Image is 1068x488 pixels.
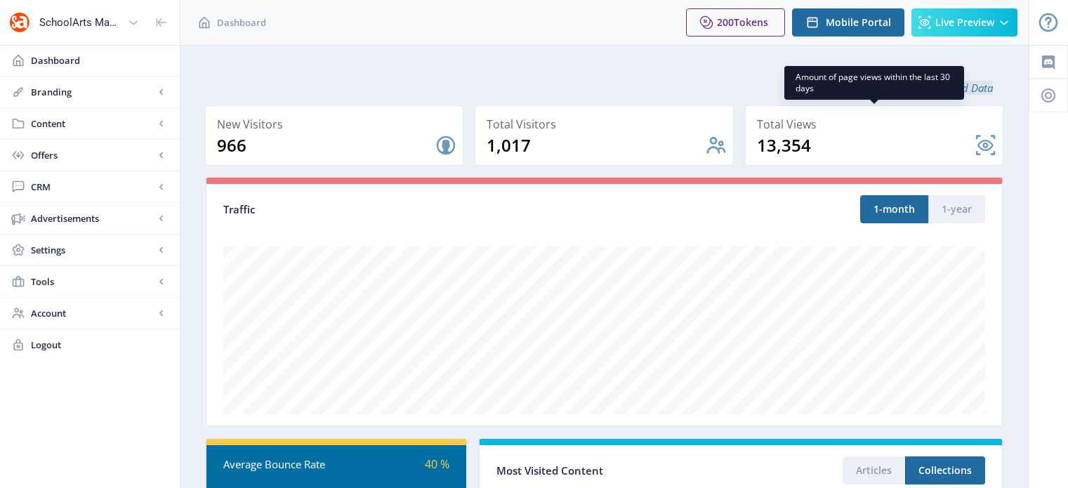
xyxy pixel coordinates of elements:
[31,148,154,162] span: Offers
[686,8,785,37] button: 200Tokens
[31,180,154,194] span: CRM
[31,211,154,225] span: Advertisements
[843,456,905,484] button: Articles
[928,195,985,223] button: 1-year
[223,456,336,473] div: Average Bounce Rate
[487,134,704,157] div: 1,017
[217,134,435,157] div: 966
[860,195,928,223] button: 1-month
[911,8,1017,37] button: Live Preview
[792,8,904,37] button: Mobile Portal
[217,15,266,29] span: Dashboard
[39,7,122,38] div: SchoolArts Magazine
[31,53,169,67] span: Dashboard
[487,114,727,134] div: Total Visitors
[31,338,169,352] span: Logout
[31,275,154,289] span: Tools
[217,114,457,134] div: New Visitors
[905,456,985,484] button: Collections
[826,17,891,28] span: Mobile Portal
[31,117,154,131] span: Content
[31,243,154,257] span: Settings
[205,70,1003,105] div: Updated on [DATE] 14:56:56
[31,85,154,99] span: Branding
[796,72,953,94] span: Amount of page views within the last 30 days
[935,17,994,28] span: Live Preview
[425,456,449,472] span: 40 %
[8,11,31,34] img: properties.app_icon.png
[31,306,154,320] span: Account
[223,202,605,218] div: Traffic
[734,15,768,29] span: Tokens
[496,460,741,482] div: Most Visited Content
